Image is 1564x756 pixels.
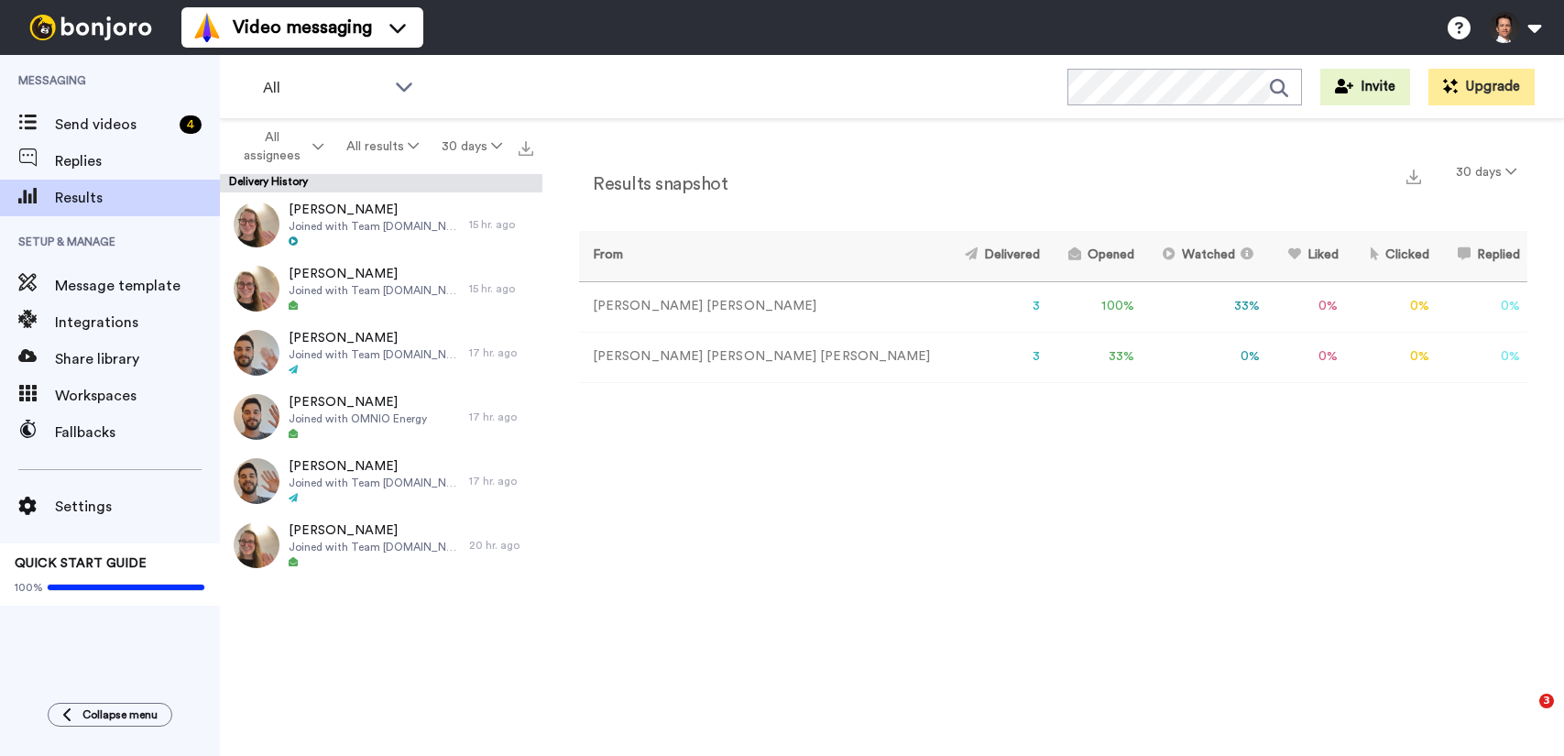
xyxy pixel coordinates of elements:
[220,174,542,192] div: Delivery History
[15,557,147,570] span: QUICK START GUIDE
[224,121,335,172] button: All assignees
[234,202,279,247] img: 3f69ac29-8f45-465c-abcd-f110799eb85a-thumb.jpg
[469,474,533,488] div: 17 hr. ago
[519,141,533,156] img: export.svg
[55,348,220,370] span: Share library
[1142,231,1267,281] th: Watched
[579,174,727,194] h2: Results snapshot
[469,410,533,424] div: 17 hr. ago
[220,321,542,385] a: [PERSON_NAME]Joined with Team [DOMAIN_NAME]17 hr. ago
[944,281,1047,332] td: 3
[82,707,158,722] span: Collapse menu
[1437,281,1527,332] td: 0 %
[220,449,542,513] a: [PERSON_NAME]Joined with Team [DOMAIN_NAME]17 hr. ago
[1437,231,1527,281] th: Replied
[1142,332,1267,382] td: 0 %
[579,332,944,382] td: [PERSON_NAME] [PERSON_NAME] [PERSON_NAME]
[22,15,159,40] img: bj-logo-header-white.svg
[1539,694,1554,708] span: 3
[220,513,542,577] a: [PERSON_NAME]Joined with Team [DOMAIN_NAME]20 hr. ago
[469,345,533,360] div: 17 hr. ago
[234,458,279,504] img: a111aa8c-1a17-45d0-a0da-a78313b10475-thumb.jpg
[579,231,944,281] th: From
[1047,231,1142,281] th: Opened
[1401,162,1427,189] button: Export a summary of each team member’s results that match this filter now.
[1346,231,1438,281] th: Clicked
[55,187,220,209] span: Results
[944,332,1047,382] td: 3
[55,496,220,518] span: Settings
[55,275,220,297] span: Message template
[1437,332,1527,382] td: 0 %
[289,329,460,347] span: [PERSON_NAME]
[469,217,533,232] div: 15 hr. ago
[513,133,539,160] button: Export all results that match these filters now.
[289,201,460,219] span: [PERSON_NAME]
[220,257,542,321] a: [PERSON_NAME]Joined with Team [DOMAIN_NAME]15 hr. ago
[55,150,220,172] span: Replies
[469,538,533,553] div: 20 hr. ago
[55,114,172,136] span: Send videos
[335,130,431,163] button: All results
[234,330,279,376] img: 3ddab1d9-0e11-46dc-b86c-1b70b0321788-thumb.jpg
[233,15,372,40] span: Video messaging
[289,219,460,234] span: Joined with Team [DOMAIN_NAME]
[48,703,172,727] button: Collapse menu
[220,385,542,449] a: [PERSON_NAME]Joined with OMNIO Energy17 hr. ago
[55,385,220,407] span: Workspaces
[1320,69,1410,105] button: Invite
[1047,281,1142,332] td: 100 %
[289,265,460,283] span: [PERSON_NAME]
[1445,156,1527,189] button: 30 days
[289,457,460,476] span: [PERSON_NAME]
[944,231,1047,281] th: Delivered
[15,580,43,595] span: 100%
[289,393,427,411] span: [PERSON_NAME]
[180,115,202,134] div: 4
[289,540,460,554] span: Joined with Team [DOMAIN_NAME]
[1047,332,1142,382] td: 33 %
[1346,281,1438,332] td: 0 %
[1267,231,1345,281] th: Liked
[430,130,513,163] button: 30 days
[289,283,460,298] span: Joined with Team [DOMAIN_NAME]
[1406,170,1421,184] img: export.svg
[192,13,222,42] img: vm-color.svg
[289,476,460,490] span: Joined with Team [DOMAIN_NAME]
[55,422,220,444] span: Fallbacks
[289,521,460,540] span: [PERSON_NAME]
[1142,281,1267,332] td: 33 %
[234,522,279,568] img: 74be5902-70c3-4855-8bfb-ead1580092ac-thumb.jpg
[289,347,460,362] span: Joined with Team [DOMAIN_NAME]
[469,281,533,296] div: 15 hr. ago
[234,394,279,440] img: 56e15de2-3dde-46f1-86a4-7477ba0aaf42-thumb.jpg
[579,281,944,332] td: [PERSON_NAME] [PERSON_NAME]
[289,411,427,426] span: Joined with OMNIO Energy
[55,312,220,334] span: Integrations
[1346,332,1438,382] td: 0 %
[1428,69,1535,105] button: Upgrade
[263,77,386,99] span: All
[235,128,309,165] span: All assignees
[220,192,542,257] a: [PERSON_NAME]Joined with Team [DOMAIN_NAME]15 hr. ago
[1267,332,1345,382] td: 0 %
[1502,694,1546,738] iframe: Intercom live chat
[234,266,279,312] img: def3956a-bea9-43a0-b243-f65d5dfd74d2-thumb.jpg
[1267,281,1345,332] td: 0 %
